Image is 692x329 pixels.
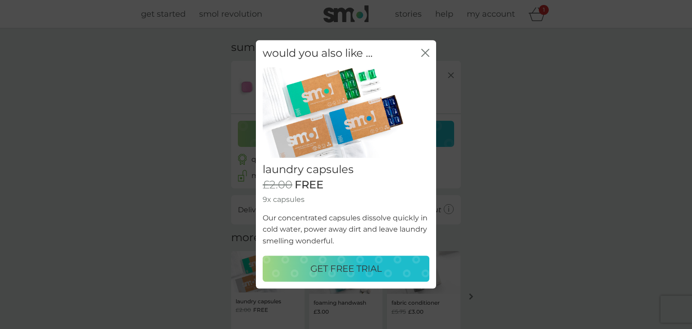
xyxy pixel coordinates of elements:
button: GET FREE TRIAL [263,256,429,282]
span: FREE [295,179,323,192]
p: 9x capsules [263,194,429,206]
h2: would you also like ... [263,47,373,60]
button: close [421,49,429,58]
h2: laundry capsules [263,164,429,177]
p: Our concentrated capsules dissolve quickly in cold water, power away dirt and leave laundry smell... [263,212,429,247]
p: GET FREE TRIAL [310,262,382,276]
span: £2.00 [263,179,292,192]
